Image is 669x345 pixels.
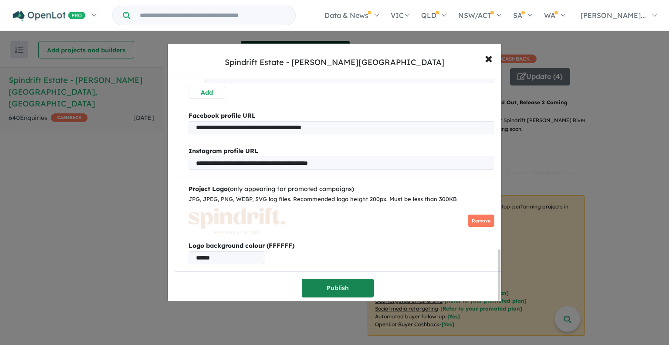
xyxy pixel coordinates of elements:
[581,11,646,20] span: [PERSON_NAME]...
[485,48,493,67] span: ×
[132,6,294,25] input: Try estate name, suburb, builder or developer
[189,184,494,195] div: (only appearing for promoted campaigns)
[225,57,445,68] div: Spindrift Estate - [PERSON_NAME][GEOGRAPHIC_DATA]
[189,87,225,99] button: Add
[189,185,228,193] b: Project Logo
[468,215,494,227] button: Remove
[189,195,494,204] div: JPG, JPEG, PNG, WEBP, SVG log files. Recommended logo height 200px. Must be less than 300KB
[13,10,85,21] img: Openlot PRO Logo White
[189,241,494,251] b: Logo background colour (FFFFFF)
[302,279,374,297] button: Publish
[189,147,258,155] b: Instagram profile URL
[189,208,285,234] img: Spindrift%20Estate%20-%20Margaret%20River%20Logo.png
[189,112,256,120] b: Facebook profile URL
